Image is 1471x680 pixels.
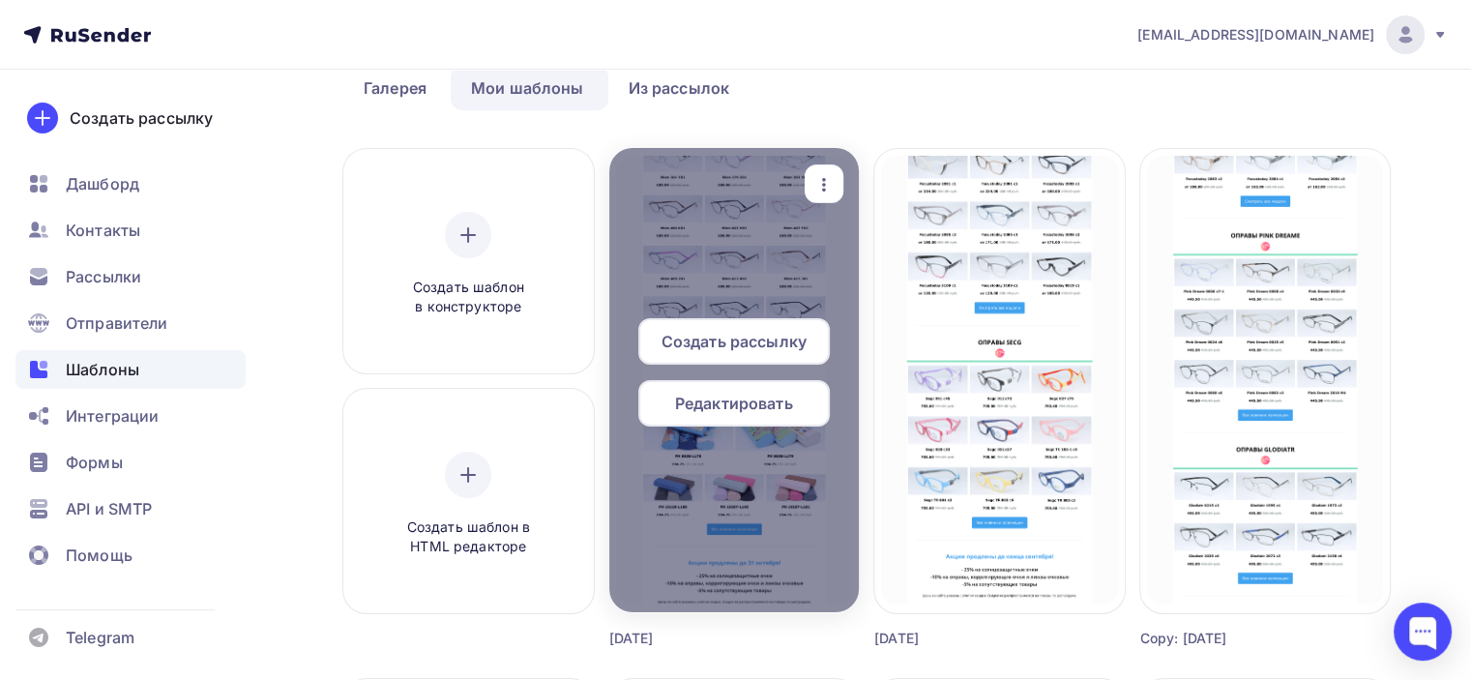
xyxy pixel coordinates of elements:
a: Мои шаблоны [451,66,604,110]
span: Отправители [66,311,168,335]
span: Создать шаблон в конструкторе [376,278,560,317]
a: Отправители [15,304,246,342]
span: Формы [66,451,123,474]
a: Дашборд [15,164,246,203]
a: Шаблоны [15,350,246,389]
span: API и SMTP [66,497,152,520]
div: Copy: [DATE] [1140,629,1328,648]
span: Создать рассылку [662,330,807,353]
span: Контакты [66,219,140,242]
a: Контакты [15,211,246,250]
a: Рассылки [15,257,246,296]
a: [EMAIL_ADDRESS][DOMAIN_NAME] [1137,15,1448,54]
span: Создать шаблон в HTML редакторе [376,517,560,557]
span: Шаблоны [66,358,139,381]
div: [DATE] [609,629,797,648]
div: [DATE] [874,629,1062,648]
div: Создать рассылку [70,106,213,130]
span: Telegram [66,626,134,649]
span: Дашборд [66,172,139,195]
span: Помощь [66,544,132,567]
a: Из рассылок [608,66,750,110]
span: [EMAIL_ADDRESS][DOMAIN_NAME] [1137,25,1374,44]
span: Редактировать [675,392,793,415]
span: Интеграции [66,404,159,428]
a: Галерея [343,66,447,110]
a: Формы [15,443,246,482]
span: Рассылки [66,265,141,288]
